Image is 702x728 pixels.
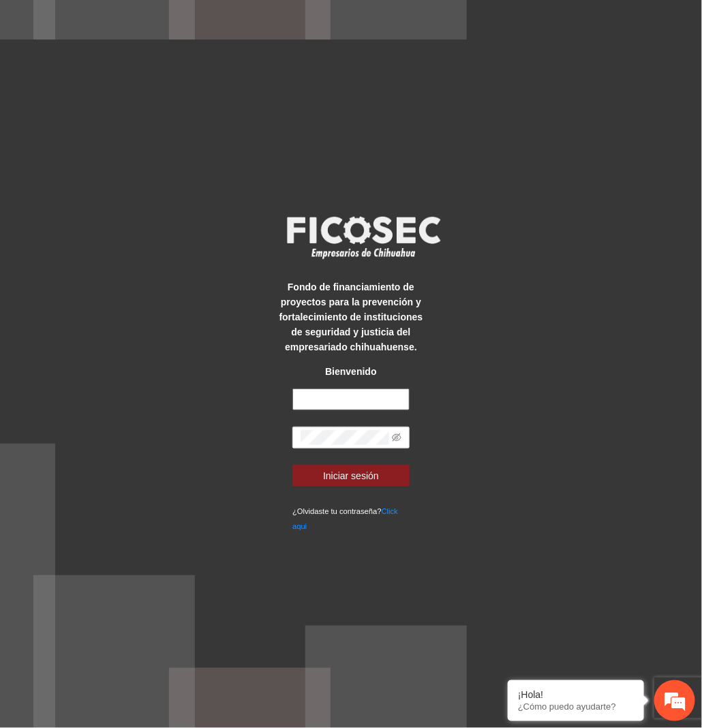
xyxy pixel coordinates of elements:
[292,465,410,487] button: Iniciar sesión
[292,507,398,530] small: ¿Olvidaste tu contraseña?
[323,468,379,483] span: Iniciar sesión
[279,282,423,352] strong: Fondo de financiamiento de proyectos para la prevención y fortalecimiento de instituciones de seg...
[518,702,634,712] p: ¿Cómo puedo ayudarte?
[392,433,401,442] span: eye-invisible
[325,366,376,377] strong: Bienvenido
[278,212,448,262] img: logo
[292,507,398,530] a: Click aqui
[518,689,634,700] div: ¡Hola!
